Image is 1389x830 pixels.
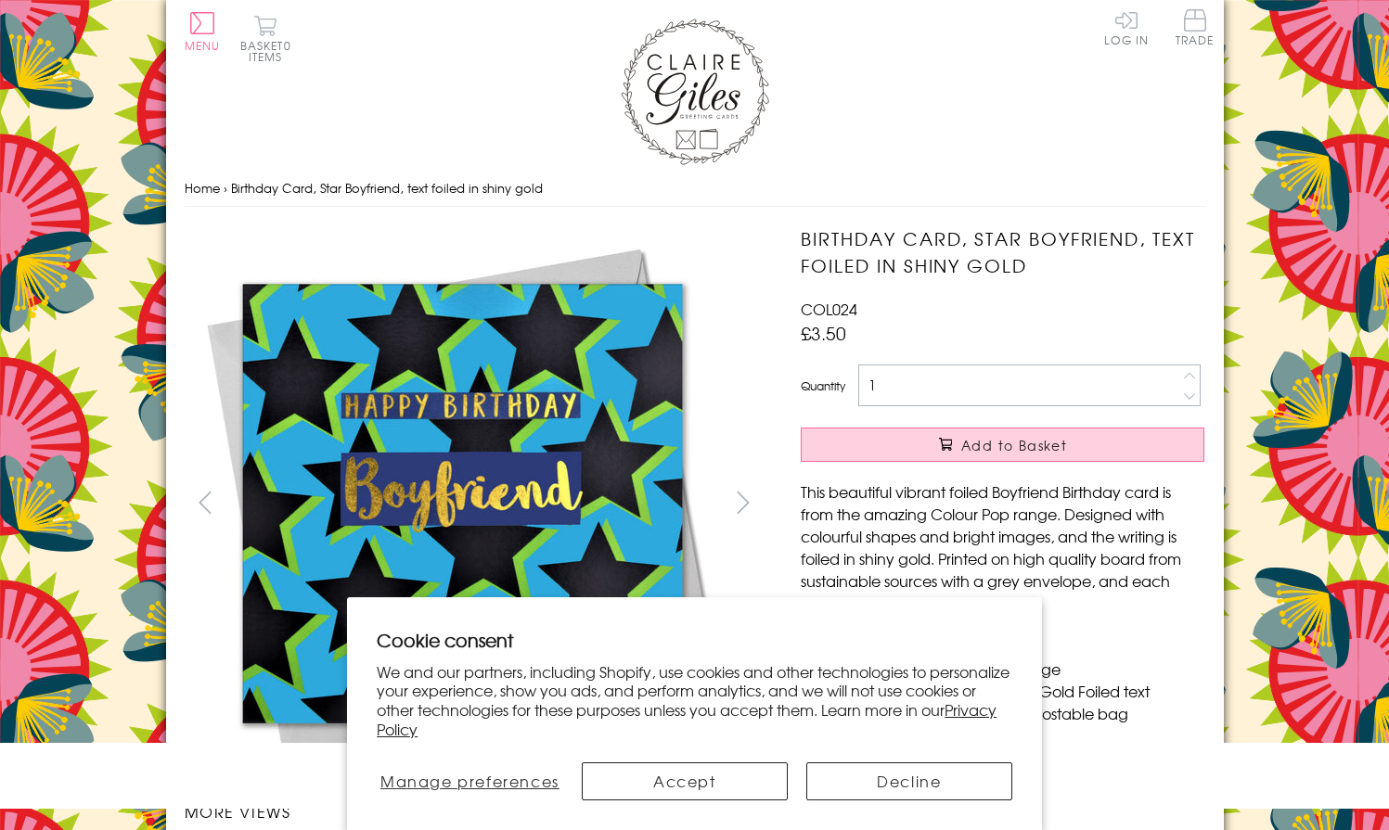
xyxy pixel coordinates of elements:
[377,662,1012,739] p: We and our partners, including Shopify, use cookies and other technologies to personalize your ex...
[806,762,1012,800] button: Decline
[185,800,765,823] h3: More views
[184,225,740,782] img: Birthday Card, Star Boyfriend, text foiled in shiny gold
[240,15,291,62] button: Basket0 items
[377,627,1012,653] h2: Cookie consent
[1104,9,1149,45] a: Log In
[621,19,769,165] img: Claire Giles Greetings Cards
[380,770,559,792] span: Manage preferences
[801,480,1204,614] p: This beautiful vibrant foiled Boyfriend Birthday card is from the amazing Colour Pop range. Desig...
[185,179,220,197] a: Home
[582,762,788,800] button: Accept
[185,37,221,54] span: Menu
[185,481,226,523] button: prev
[231,179,543,197] span: Birthday Card, Star Boyfriend, text foiled in shiny gold
[249,37,291,65] span: 0 items
[801,428,1204,462] button: Add to Basket
[377,762,562,800] button: Manage preferences
[801,225,1204,279] h1: Birthday Card, Star Boyfriend, text foiled in shiny gold
[722,481,764,523] button: next
[961,436,1067,454] span: Add to Basket
[801,298,857,320] span: COL024
[185,12,221,51] button: Menu
[764,225,1320,782] img: Birthday Card, Star Boyfriend, text foiled in shiny gold
[1176,9,1215,49] a: Trade
[801,377,845,394] label: Quantity
[224,179,227,197] span: ›
[1176,9,1215,45] span: Trade
[801,320,846,346] span: £3.50
[185,170,1205,208] nav: breadcrumbs
[377,698,997,740] a: Privacy Policy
